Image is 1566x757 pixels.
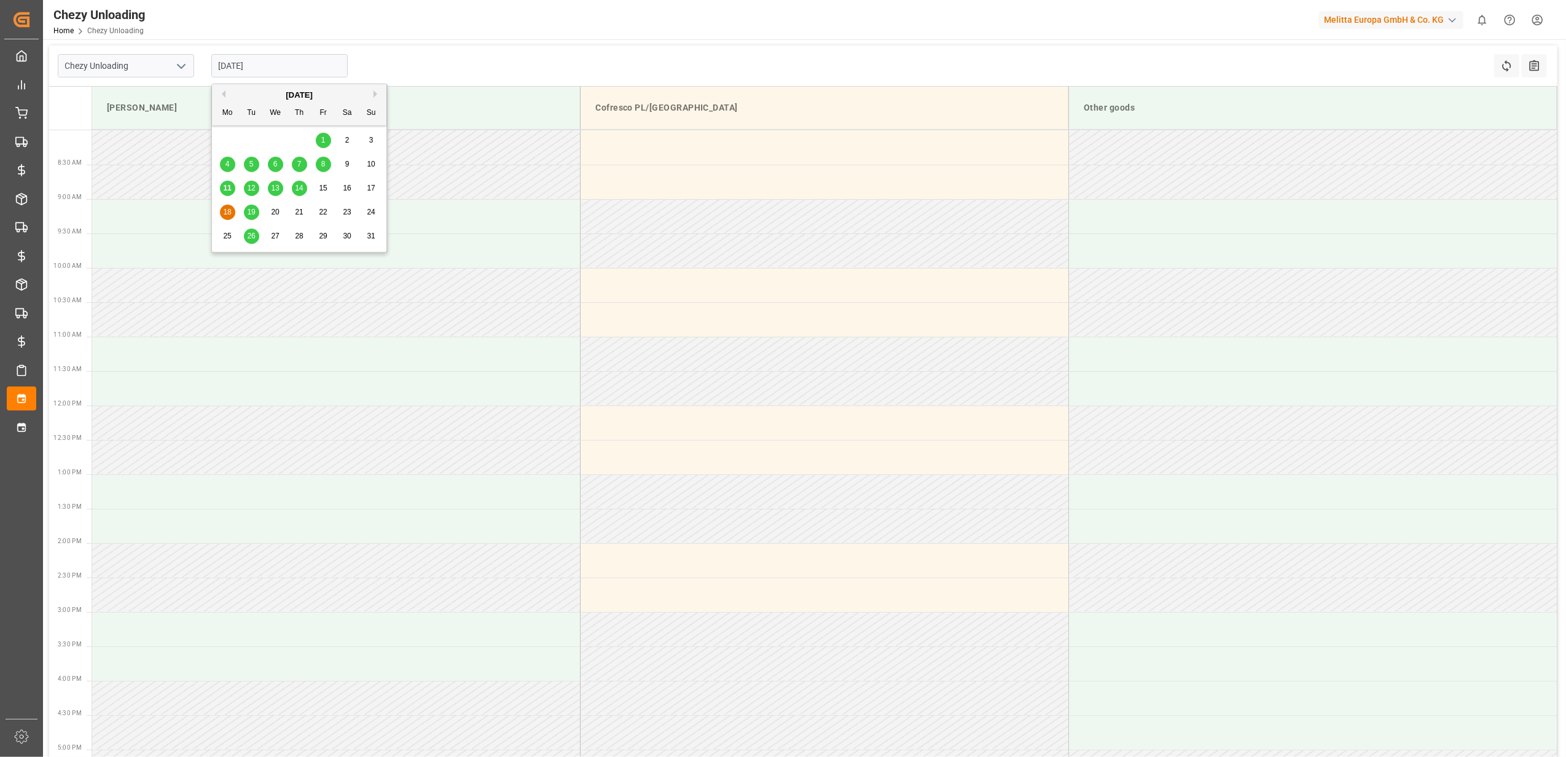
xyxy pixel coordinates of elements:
div: Choose Friday, August 22nd, 2025 [316,205,331,220]
span: 23 [343,208,351,216]
span: 16 [343,184,351,192]
div: Choose Thursday, August 21st, 2025 [292,205,307,220]
span: 26 [247,232,255,240]
div: Th [292,106,307,121]
span: 17 [367,184,375,192]
div: Choose Saturday, August 9th, 2025 [340,157,355,172]
span: 3:30 PM [58,641,82,648]
span: 6 [273,160,278,168]
div: Choose Thursday, August 14th, 2025 [292,181,307,196]
div: Choose Sunday, August 3rd, 2025 [364,133,379,148]
div: Choose Sunday, August 17th, 2025 [364,181,379,196]
div: Choose Sunday, August 31st, 2025 [364,229,379,244]
div: Choose Saturday, August 23rd, 2025 [340,205,355,220]
span: 3:00 PM [58,606,82,613]
div: Su [364,106,379,121]
span: 25 [223,232,231,240]
span: 9:00 AM [58,194,82,200]
div: Chezy Unloading [53,6,145,24]
span: 14 [295,184,303,192]
span: 11:30 AM [53,366,82,372]
span: 4 [225,160,230,168]
div: Choose Sunday, August 24th, 2025 [364,205,379,220]
div: [PERSON_NAME] [102,96,570,119]
div: Choose Sunday, August 10th, 2025 [364,157,379,172]
div: Choose Friday, August 1st, 2025 [316,133,331,148]
span: 12:30 PM [53,434,82,441]
div: Choose Monday, August 11th, 2025 [220,181,235,196]
span: 5 [249,160,254,168]
div: Choose Tuesday, August 26th, 2025 [244,229,259,244]
div: Fr [316,106,331,121]
span: 11:00 AM [53,331,82,338]
span: 21 [295,208,303,216]
span: 3 [369,136,374,144]
div: Sa [340,106,355,121]
div: Melitta Europa GmbH & Co. KG [1319,11,1463,29]
span: 1:30 PM [58,503,82,510]
span: 2:00 PM [58,538,82,544]
div: Mo [220,106,235,121]
div: [DATE] [212,89,386,101]
span: 11 [223,184,231,192]
button: Previous Month [218,90,225,98]
span: 1:00 PM [58,469,82,476]
span: 20 [271,208,279,216]
div: Choose Tuesday, August 12th, 2025 [244,181,259,196]
div: Choose Saturday, August 2nd, 2025 [340,133,355,148]
div: Choose Friday, August 8th, 2025 [316,157,331,172]
div: Choose Wednesday, August 20th, 2025 [268,205,283,220]
div: Tu [244,106,259,121]
div: month 2025-08 [216,128,383,248]
div: Choose Friday, August 15th, 2025 [316,181,331,196]
span: 9:30 AM [58,228,82,235]
span: 1 [321,136,326,144]
div: Choose Wednesday, August 6th, 2025 [268,157,283,172]
span: 10:00 AM [53,262,82,269]
div: Choose Thursday, August 7th, 2025 [292,157,307,172]
span: 31 [367,232,375,240]
input: Type to search/select [58,54,194,77]
span: 2 [345,136,350,144]
span: 30 [343,232,351,240]
span: 13 [271,184,279,192]
div: Choose Monday, August 18th, 2025 [220,205,235,220]
div: Choose Tuesday, August 19th, 2025 [244,205,259,220]
span: 18 [223,208,231,216]
div: Choose Monday, August 4th, 2025 [220,157,235,172]
div: Choose Tuesday, August 5th, 2025 [244,157,259,172]
span: 24 [367,208,375,216]
div: Choose Saturday, August 16th, 2025 [340,181,355,196]
button: Help Center [1496,6,1524,34]
span: 28 [295,232,303,240]
button: Melitta Europa GmbH & Co. KG [1319,8,1468,31]
span: 8 [321,160,326,168]
span: 2:30 PM [58,572,82,579]
div: Choose Thursday, August 28th, 2025 [292,229,307,244]
span: 12:00 PM [53,400,82,407]
div: Choose Monday, August 25th, 2025 [220,229,235,244]
div: Other goods [1079,96,1547,119]
span: 12 [247,184,255,192]
div: We [268,106,283,121]
a: Home [53,26,74,35]
div: Cofresco PL/[GEOGRAPHIC_DATA] [590,96,1059,119]
button: open menu [171,57,190,76]
span: 27 [271,232,279,240]
span: 10 [367,160,375,168]
span: 22 [319,208,327,216]
span: 15 [319,184,327,192]
span: 19 [247,208,255,216]
span: 9 [345,160,350,168]
span: 5:00 PM [58,744,82,751]
button: Next Month [374,90,381,98]
div: Choose Wednesday, August 13th, 2025 [268,181,283,196]
span: 29 [319,232,327,240]
button: show 0 new notifications [1468,6,1496,34]
span: 4:00 PM [58,675,82,682]
input: DD.MM.YYYY [211,54,348,77]
div: Choose Saturday, August 30th, 2025 [340,229,355,244]
div: Choose Friday, August 29th, 2025 [316,229,331,244]
span: 8:30 AM [58,159,82,166]
span: 4:30 PM [58,710,82,716]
